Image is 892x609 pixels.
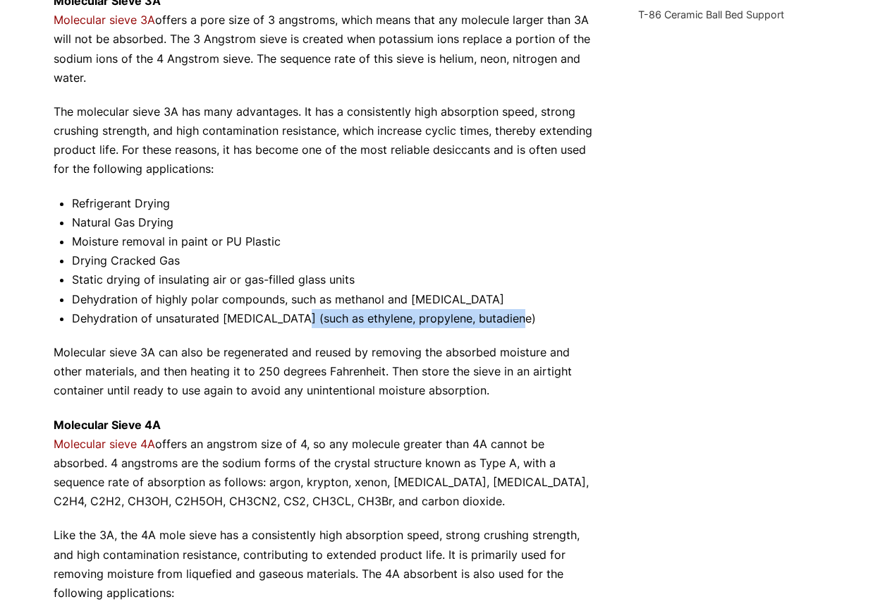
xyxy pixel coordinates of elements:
[72,194,599,213] li: Refrigerant Drying
[72,213,599,232] li: Natural Gas Drying
[54,418,161,432] strong: Molecular Sieve 4A
[72,251,599,270] li: Drying Cracked Gas
[72,270,599,289] li: Static drying of insulating air or gas-filled glass units
[72,232,599,251] li: Moisture removal in paint or PU Plastic
[54,526,599,603] p: Like the 3A, the 4A mole sieve has a consistently high absorption speed, strong crushing strength...
[638,8,784,20] a: T-86 Ceramic Ball Bed Support
[54,13,155,27] a: Molecular sieve 3A
[54,416,599,512] p: offers an angstrom size of 4, so any molecule greater than 4A cannot be absorbed. 4 angstroms are...
[72,309,599,328] li: Dehydration of unsaturated [MEDICAL_DATA] (such as ethylene, propylene, butadiene)
[72,290,599,309] li: Dehydration of highly polar compounds, such as methanol and [MEDICAL_DATA]
[54,102,599,179] p: The molecular sieve 3A has many advantages. It has a consistently high absorption speed, strong c...
[54,437,155,451] a: Molecular sieve 4A
[54,343,599,401] p: Molecular sieve 3A can also be regenerated and reused by removing the absorbed moisture and other...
